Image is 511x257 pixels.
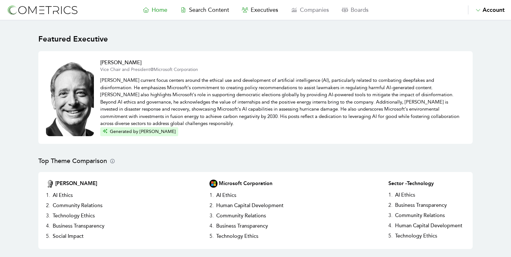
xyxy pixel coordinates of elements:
[219,180,272,188] h2: Microsoft Corporation
[189,6,229,13] span: Search Content
[174,5,235,14] a: Search Content
[351,6,369,13] span: Boards
[46,190,50,200] h3: 1 .
[100,73,465,127] p: [PERSON_NAME] current focus centers around the ethical use and development of artificial intellig...
[46,180,54,188] img: Executive Thumbnail
[50,231,86,241] h3: Social Impact
[210,231,214,241] h3: 5 .
[50,221,107,231] h3: Business Transparency
[393,231,440,241] h3: Technology Ethics
[210,190,214,200] h3: 1 .
[50,200,105,211] h3: Community Relations
[210,200,214,211] h3: 2 .
[393,190,418,200] h3: AI Ethics
[50,211,97,221] h3: Technology Ethics
[46,59,94,136] img: Executive Thumbnail
[388,210,393,221] h3: 3 .
[46,231,50,241] h3: 5 .
[46,211,50,221] h3: 3 .
[388,231,393,241] h3: 5 .
[468,5,505,14] button: Account
[388,200,393,210] h3: 2 .
[152,6,167,13] span: Home
[38,33,473,45] h1: Featured Executive
[388,180,465,187] h2: Sector - Technology
[214,200,286,211] h3: Human Capital Development
[210,221,214,231] h3: 4 .
[50,190,75,200] h3: AI Ethics
[100,127,178,136] button: Generated by [PERSON_NAME]
[393,221,465,231] h3: Human Capital Development
[483,6,505,13] span: Account
[55,180,97,188] h2: [PERSON_NAME]
[335,5,375,14] a: Boards
[100,59,465,73] a: [PERSON_NAME]Vice Chair and President@Microsoft Corporation
[393,210,447,221] h3: Community Relations
[214,190,239,200] h3: AI Ethics
[388,221,393,231] h3: 4 .
[388,190,393,200] h3: 1 .
[285,5,335,14] a: Companies
[46,221,50,231] h3: 4 .
[393,200,449,210] h3: Business Transparency
[100,66,465,73] p: Vice Chair and President @ Microsoft Corporation
[46,200,50,211] h3: 2 .
[136,5,174,14] a: Home
[210,180,217,188] img: Company Logo Thumbnail
[251,6,278,13] span: Executives
[6,4,78,16] img: logo-refresh-RPX2ODFg.svg
[300,6,329,13] span: Companies
[214,231,261,241] h3: Technology Ethics
[235,5,285,14] a: Executives
[210,211,214,221] h3: 3 .
[214,211,269,221] h3: Community Relations
[214,221,271,231] h3: Business Transparency
[38,157,473,166] h2: Top Theme Comparison
[100,59,465,66] h2: [PERSON_NAME]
